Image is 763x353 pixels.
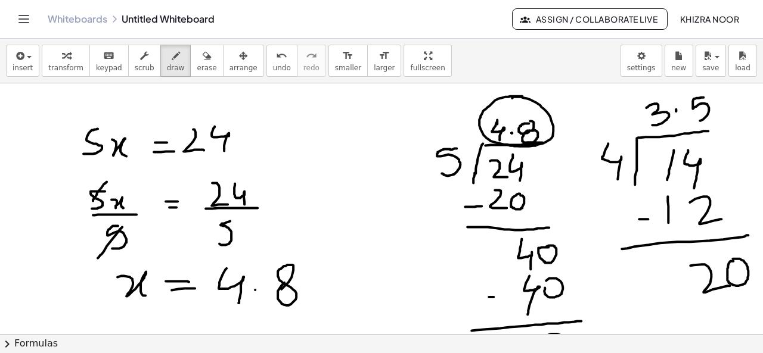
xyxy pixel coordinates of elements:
button: save [696,45,726,77]
span: save [702,64,719,72]
button: draw [160,45,191,77]
span: erase [197,64,216,72]
span: arrange [229,64,258,72]
button: Toggle navigation [14,10,33,29]
button: fullscreen [404,45,451,77]
span: scrub [135,64,154,72]
button: insert [6,45,39,77]
span: undo [273,64,291,72]
button: format_sizesmaller [328,45,368,77]
span: redo [303,64,320,72]
button: Assign / Collaborate Live [512,8,668,30]
button: format_sizelarger [367,45,401,77]
i: redo [306,49,317,63]
span: insert [13,64,33,72]
i: keyboard [103,49,114,63]
button: undoundo [266,45,297,77]
span: Khizra Noor [680,14,739,24]
button: settings [621,45,662,77]
button: load [728,45,757,77]
span: larger [374,64,395,72]
button: scrub [128,45,161,77]
span: draw [167,64,185,72]
i: format_size [342,49,353,63]
button: keyboardkeypad [89,45,129,77]
button: redoredo [297,45,326,77]
button: Khizra Noor [670,8,749,30]
span: fullscreen [410,64,445,72]
a: Whiteboards [48,13,107,25]
button: erase [190,45,223,77]
span: smaller [335,64,361,72]
span: transform [48,64,83,72]
i: format_size [379,49,390,63]
button: transform [42,45,90,77]
span: new [671,64,686,72]
span: settings [627,64,656,72]
button: arrange [223,45,264,77]
span: keypad [96,64,122,72]
span: load [735,64,750,72]
i: undo [276,49,287,63]
span: Assign / Collaborate Live [522,14,657,24]
button: new [665,45,693,77]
